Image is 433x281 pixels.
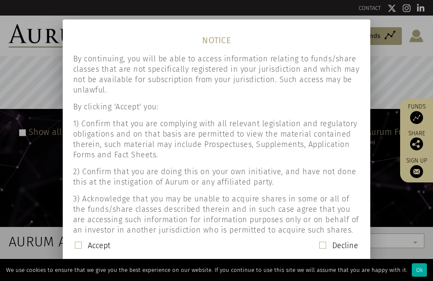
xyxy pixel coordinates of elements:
[410,111,423,124] img: Access Funds
[410,165,423,178] img: Sign up to our newsletter
[410,137,423,150] img: Share this post
[73,166,360,187] p: 2) Confirm that you are doing this on your own initiative, and have not done this at the instigat...
[404,131,429,150] div: Share
[412,263,427,277] div: Ok
[404,157,429,178] a: Sign up
[73,102,360,112] p: By clicking 'Accept' you:
[73,54,360,95] p: By continuing, you will be able to access information relating to funds/share classes that are no...
[73,194,360,235] p: 3) Acknowledge that you may be unable to acquire shares in some or all of the funds/share classes...
[63,26,370,47] h1: NOTICE
[88,240,110,251] label: Accept
[73,118,360,160] p: 1) Confirm that you are complying with all relevant legislation and regulatory obligations and on...
[404,103,429,124] a: Funds
[332,240,358,251] label: Decline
